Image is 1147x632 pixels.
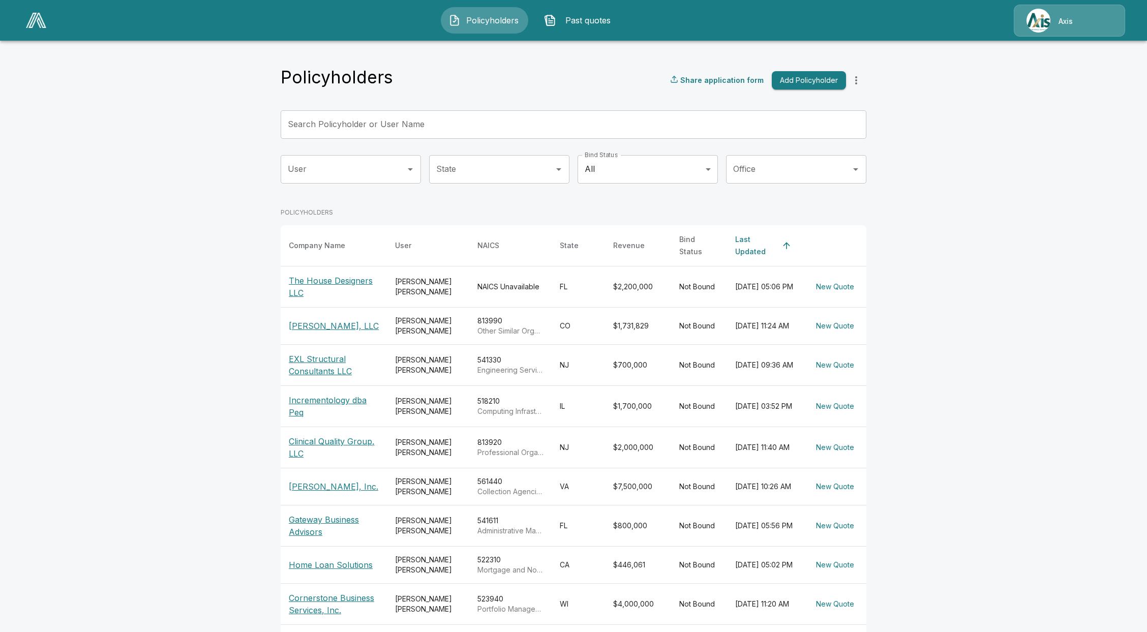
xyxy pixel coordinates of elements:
[395,437,461,458] div: [PERSON_NAME] [PERSON_NAME]
[727,468,804,505] td: [DATE] 10:26 AM
[395,476,461,497] div: [PERSON_NAME] [PERSON_NAME]
[605,344,671,385] td: $700,000
[605,546,671,583] td: $446,061
[605,385,671,427] td: $1,700,000
[727,344,804,385] td: [DATE] 09:36 AM
[395,316,461,336] div: [PERSON_NAME] [PERSON_NAME]
[465,14,521,26] span: Policyholders
[552,344,605,385] td: NJ
[552,307,605,344] td: CO
[812,556,858,575] button: New Quote
[605,583,671,624] td: $4,000,000
[727,427,804,468] td: [DATE] 11:40 AM
[289,394,379,418] p: Incrementology dba Peq
[395,239,411,252] div: User
[727,266,804,307] td: [DATE] 05:06 PM
[812,356,858,375] button: New Quote
[812,317,858,336] button: New Quote
[671,344,727,385] td: Not Bound
[812,517,858,535] button: New Quote
[477,396,544,416] div: 518210
[552,427,605,468] td: NJ
[289,320,379,332] p: [PERSON_NAME], LLC
[735,233,777,258] div: Last Updated
[605,266,671,307] td: $2,200,000
[395,396,461,416] div: [PERSON_NAME] [PERSON_NAME]
[1059,16,1073,26] p: Axis
[1014,5,1125,37] a: Agency IconAxis
[477,516,544,536] div: 541611
[289,239,345,252] div: Company Name
[552,385,605,427] td: IL
[812,477,858,496] button: New Quote
[560,239,579,252] div: State
[477,555,544,575] div: 522310
[289,275,379,299] p: The House Designers LLC
[605,505,671,546] td: $800,000
[671,385,727,427] td: Not Bound
[536,7,624,34] button: Past quotes IconPast quotes
[477,355,544,375] div: 541330
[768,71,846,90] a: Add Policyholder
[552,162,566,176] button: Open
[477,447,544,458] p: Professional Organizations
[477,437,544,458] div: 813920
[727,385,804,427] td: [DATE] 03:52 PM
[849,162,863,176] button: Open
[812,595,858,614] button: New Quote
[477,526,544,536] p: Administrative Management and General Management Consulting Services
[477,565,544,575] p: Mortgage and Nonmortgage Loan Brokers
[772,71,846,90] button: Add Policyholder
[544,14,556,26] img: Past quotes Icon
[441,7,528,34] button: Policyholders IconPolicyholders
[552,546,605,583] td: CA
[605,427,671,468] td: $2,000,000
[560,14,616,26] span: Past quotes
[671,546,727,583] td: Not Bound
[469,266,552,307] td: NAICS Unavailable
[289,559,379,571] p: Home Loan Solutions
[671,307,727,344] td: Not Bound
[671,505,727,546] td: Not Bound
[477,316,544,336] div: 813990
[477,594,544,614] div: 523940
[552,505,605,546] td: FL
[727,505,804,546] td: [DATE] 05:56 PM
[477,365,544,375] p: Engineering Services
[26,13,46,28] img: AA Logo
[552,266,605,307] td: FL
[1027,9,1050,33] img: Agency Icon
[395,594,461,614] div: [PERSON_NAME] [PERSON_NAME]
[289,592,379,616] p: Cornerstone Business Services, Inc.
[846,70,866,91] button: more
[727,307,804,344] td: [DATE] 11:24 AM
[395,516,461,536] div: [PERSON_NAME] [PERSON_NAME]
[812,438,858,457] button: New Quote
[403,162,417,176] button: Open
[477,406,544,416] p: Computing Infrastructure Providers, Data Processing, Web Hosting, and Related Services
[727,546,804,583] td: [DATE] 05:02 PM
[289,353,379,377] p: EXL Structural Consultants LLC
[448,14,461,26] img: Policyholders Icon
[289,480,379,493] p: [PERSON_NAME], Inc.
[605,307,671,344] td: $1,731,829
[289,435,379,460] p: Clinical Quality Group, LLC
[671,583,727,624] td: Not Bound
[578,155,718,184] div: All
[552,583,605,624] td: WI
[613,239,645,252] div: Revenue
[281,208,866,217] p: POLICYHOLDERS
[605,468,671,505] td: $7,500,000
[395,555,461,575] div: [PERSON_NAME] [PERSON_NAME]
[727,583,804,624] td: [DATE] 11:20 AM
[680,75,764,85] p: Share application form
[281,67,393,88] h4: Policyholders
[289,514,379,538] p: Gateway Business Advisors
[585,151,618,159] label: Bind Status
[477,326,544,336] p: Other Similar Organizations (except Business, Professional, Labor, and Political Organizations)
[671,427,727,468] td: Not Bound
[812,397,858,416] button: New Quote
[477,239,499,252] div: NAICS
